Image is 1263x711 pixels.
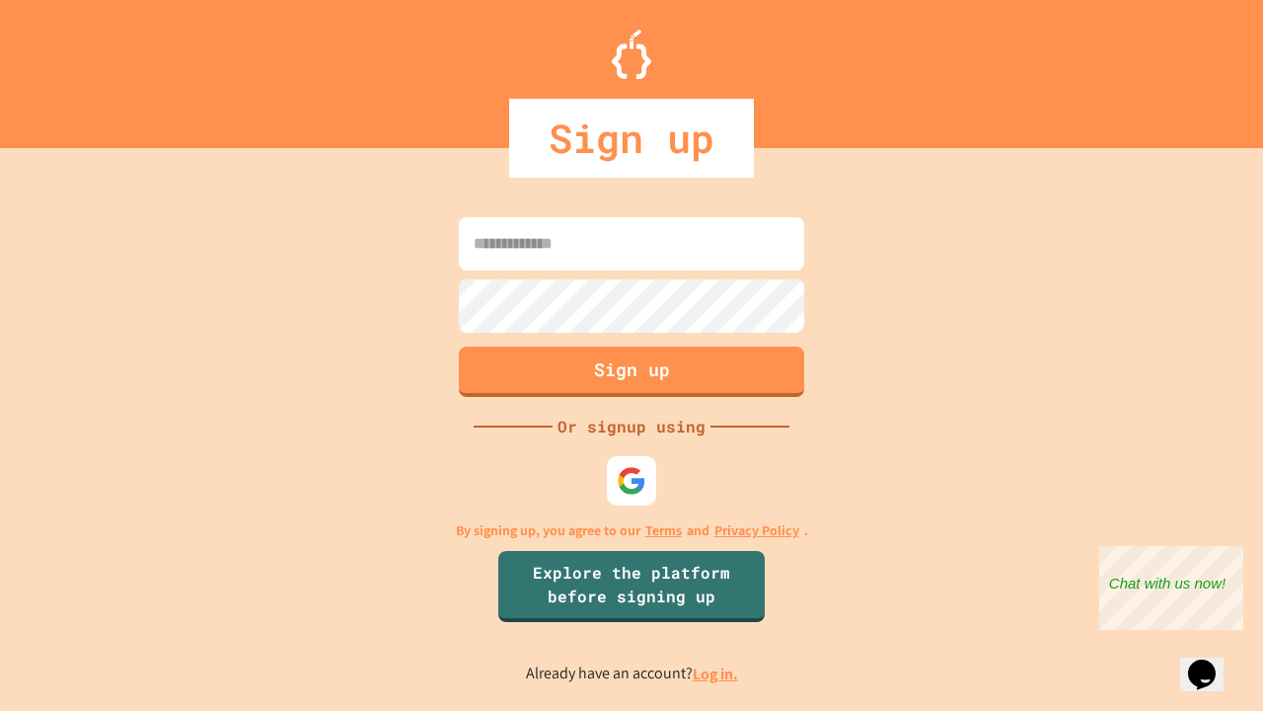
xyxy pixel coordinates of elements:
img: google-icon.svg [617,466,646,496]
div: Sign up [509,99,754,178]
a: Terms [645,520,682,541]
a: Explore the platform before signing up [498,551,765,622]
a: Privacy Policy [714,520,799,541]
a: Log in. [693,664,738,684]
iframe: chat widget [1099,546,1243,630]
iframe: chat widget [1180,632,1243,691]
p: Already have an account? [526,662,738,686]
p: By signing up, you agree to our and . [456,520,808,541]
img: Logo.svg [612,30,651,79]
div: Or signup using [553,415,710,438]
button: Sign up [459,347,804,397]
